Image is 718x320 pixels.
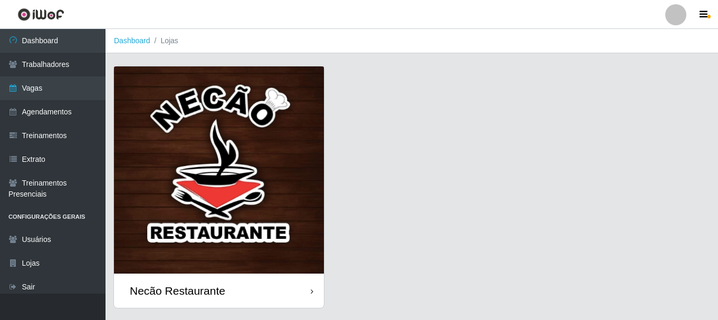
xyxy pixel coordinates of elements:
div: Necão Restaurante [130,284,225,297]
li: Lojas [150,35,178,46]
img: CoreUI Logo [17,8,64,21]
a: Necão Restaurante [114,66,324,308]
a: Dashboard [114,36,150,45]
nav: breadcrumb [106,29,718,53]
img: cardImg [114,66,324,274]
